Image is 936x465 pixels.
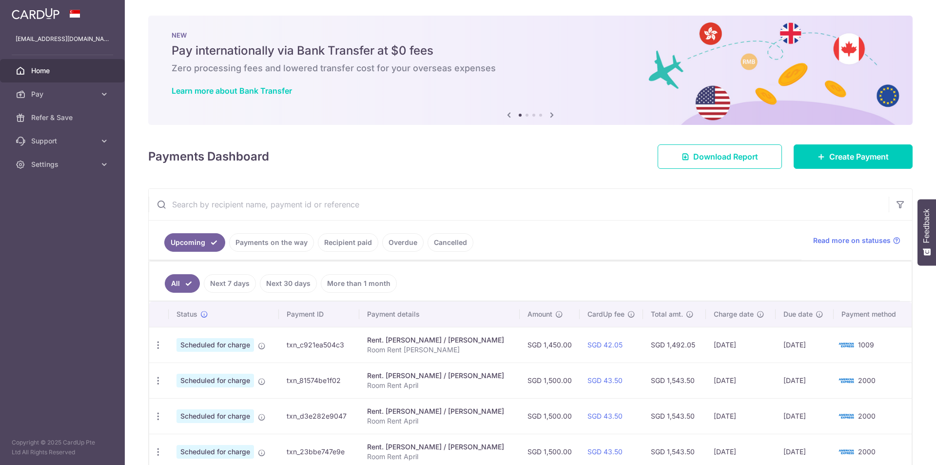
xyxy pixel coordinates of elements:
td: SGD 1,500.00 [520,363,580,398]
td: [DATE] [706,398,776,434]
td: [DATE] [706,363,776,398]
span: Pay [31,89,96,99]
h6: Zero processing fees and lowered transfer cost for your overseas expenses [172,62,889,74]
img: CardUp [12,8,59,20]
th: Payment method [834,302,912,327]
h5: Pay internationally via Bank Transfer at $0 fees [172,43,889,59]
span: 1009 [858,341,874,349]
a: Recipient paid [318,233,378,252]
button: Feedback - Show survey [917,199,936,265]
span: Scheduled for charge [176,374,254,387]
a: Read more on statuses [813,236,900,245]
a: Next 7 days [204,274,256,293]
span: Scheduled for charge [176,338,254,352]
span: Charge date [714,309,754,319]
span: 2000 [858,412,876,420]
span: CardUp fee [587,309,624,319]
span: 2000 [858,376,876,384]
td: txn_81574be1f02 [279,363,359,398]
div: Rent. [PERSON_NAME] / [PERSON_NAME] [367,442,512,452]
td: txn_d3e282e9047 [279,398,359,434]
span: Amount [527,309,552,319]
img: Bank Card [837,446,856,458]
th: Payment details [359,302,520,327]
a: Overdue [382,233,424,252]
td: [DATE] [776,398,834,434]
span: Create Payment [829,151,889,162]
img: Bank Card [837,339,856,351]
span: Feedback [922,209,931,243]
a: SGD 42.05 [587,341,623,349]
p: Room Rent April [367,416,512,426]
td: [DATE] [776,363,834,398]
p: [EMAIL_ADDRESS][DOMAIN_NAME] [16,34,109,44]
span: Scheduled for charge [176,445,254,459]
td: txn_c921ea504c3 [279,327,359,363]
a: Create Payment [794,144,913,169]
img: Bank Card [837,410,856,422]
td: [DATE] [706,327,776,363]
th: Payment ID [279,302,359,327]
td: SGD 1,492.05 [643,327,706,363]
span: Download Report [693,151,758,162]
a: Payments on the way [229,233,314,252]
span: Due date [783,309,813,319]
div: Rent. [PERSON_NAME] / [PERSON_NAME] [367,335,512,345]
span: Read more on statuses [813,236,891,245]
span: Status [176,309,197,319]
a: More than 1 month [321,274,397,293]
img: Bank Card [837,375,856,386]
a: Download Report [658,144,782,169]
p: Room Rent [PERSON_NAME] [367,345,512,355]
a: Next 30 days [260,274,317,293]
td: SGD 1,543.50 [643,363,706,398]
td: SGD 1,500.00 [520,398,580,434]
td: SGD 1,450.00 [520,327,580,363]
span: Support [31,136,96,146]
h4: Payments Dashboard [148,148,269,165]
span: Total amt. [651,309,683,319]
a: Cancelled [428,233,473,252]
td: SGD 1,543.50 [643,398,706,434]
input: Search by recipient name, payment id or reference [149,189,889,220]
a: Upcoming [164,233,225,252]
a: SGD 43.50 [587,376,623,384]
span: Scheduled for charge [176,409,254,423]
td: [DATE] [776,327,834,363]
a: Learn more about Bank Transfer [172,86,292,96]
p: NEW [172,31,889,39]
span: 2000 [858,447,876,456]
span: Settings [31,160,96,169]
div: Rent. [PERSON_NAME] / [PERSON_NAME] [367,371,512,381]
p: Room Rent April [367,452,512,462]
span: Home [31,66,96,76]
span: Refer & Save [31,113,96,122]
a: All [165,274,200,293]
div: Rent. [PERSON_NAME] / [PERSON_NAME] [367,406,512,416]
p: Room Rent April [367,381,512,390]
img: Bank transfer banner [148,16,913,125]
a: SGD 43.50 [587,447,623,456]
a: SGD 43.50 [587,412,623,420]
